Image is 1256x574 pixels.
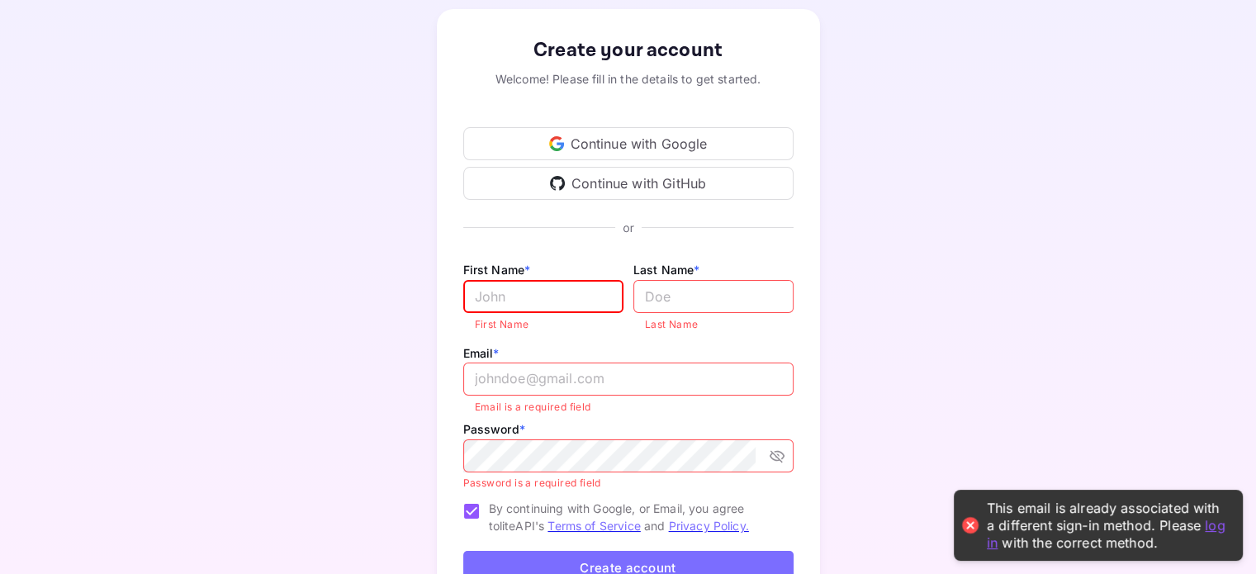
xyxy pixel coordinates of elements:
[463,127,794,160] div: Continue with Google
[463,280,623,313] input: John
[463,475,782,491] p: Password is a required field
[633,280,794,313] input: Doe
[645,316,782,333] p: Last Name
[463,36,794,65] div: Create your account
[669,519,749,533] a: Privacy Policy.
[463,167,794,200] div: Continue with GitHub
[762,441,792,471] button: toggle password visibility
[463,346,500,360] label: Email
[633,263,700,277] label: Last Name
[463,70,794,88] div: Welcome! Please fill in the details to get started.
[547,519,640,533] a: Terms of Service
[489,500,780,534] span: By continuing with Google, or Email, you agree to liteAPI's and
[463,422,525,436] label: Password
[987,516,1225,550] a: log in
[463,363,794,396] input: johndoe@gmail.com
[463,263,531,277] label: First Name
[475,399,782,415] p: Email is a required field
[475,316,612,333] p: First Name
[987,500,1226,551] div: This email is already associated with a different sign-in method. Please with the correct method.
